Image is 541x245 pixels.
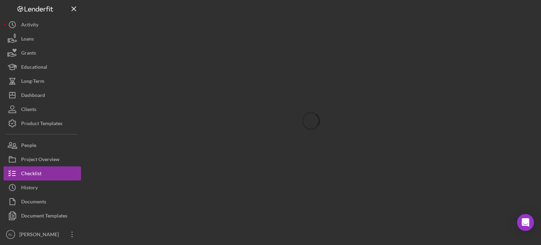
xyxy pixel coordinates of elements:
[4,32,81,46] button: Loans
[21,116,62,132] div: Product Templates
[4,74,81,88] button: Long-Term
[4,18,81,32] button: Activity
[4,116,81,130] button: Product Templates
[18,227,63,243] div: [PERSON_NAME]
[4,180,81,195] button: History
[4,60,81,74] button: Educational
[4,209,81,223] button: Document Templates
[4,227,81,241] button: RL[PERSON_NAME]
[517,214,534,231] div: Open Intercom Messenger
[21,74,44,90] div: Long-Term
[21,32,34,48] div: Loans
[21,166,42,182] div: Checklist
[8,233,13,237] text: RL
[21,138,36,154] div: People
[21,195,46,210] div: Documents
[4,152,81,166] button: Project Overview
[21,60,47,76] div: Educational
[4,138,81,152] button: People
[21,180,38,196] div: History
[21,18,38,33] div: Activity
[21,88,45,104] div: Dashboard
[4,195,81,209] button: Documents
[21,46,36,62] div: Grants
[4,102,81,116] button: Clients
[4,88,81,102] button: Dashboard
[4,166,81,180] button: Checklist
[21,102,36,118] div: Clients
[4,46,81,60] button: Grants
[21,209,67,225] div: Document Templates
[21,152,60,168] div: Project Overview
